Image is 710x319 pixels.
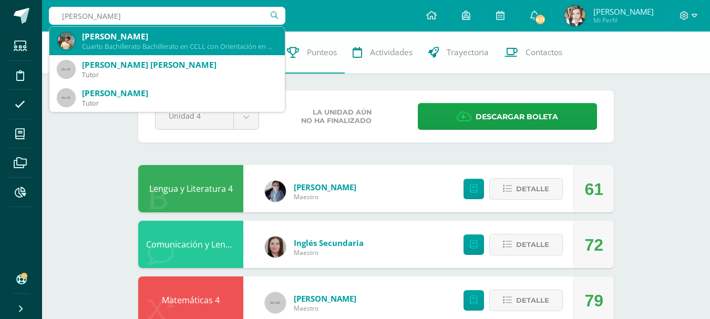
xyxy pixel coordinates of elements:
img: 8af0450cf43d44e38c4a1497329761f3.png [265,236,286,258]
input: Busca un usuario... [49,7,285,25]
a: Trayectoria [420,32,497,74]
div: Cuarto Bachillerato Bachillerato en CCLL con Orientación en Diseño Gráfico 2016000376 [82,42,276,51]
a: Matemáticas 4 [162,294,220,306]
span: Detalle [516,291,549,310]
div: 72 [584,221,603,269]
a: Punteos [279,32,345,74]
a: [PERSON_NAME] [294,182,356,192]
img: 60x60 [265,292,286,313]
img: 702136d6d401d1cd4ce1c6f6778c2e49.png [265,181,286,202]
img: fdcb2fbed13c59cbc26ffce57975ecf3.png [564,5,585,26]
a: Contactos [497,32,570,74]
a: Inglés Secundaria [294,238,364,248]
button: Detalle [489,234,563,255]
span: Mi Perfil [593,16,654,25]
div: Lengua y Literatura 4 [138,165,243,212]
span: Maestro [294,192,356,201]
span: Trayectoria [447,47,489,58]
div: Tutor [82,99,276,108]
div: Comunicación y Lenguaje L3 Inglés [138,221,243,268]
span: Maestro [294,248,364,257]
span: Detalle [516,179,549,199]
div: Tutor [82,70,276,79]
span: La unidad aún no ha finalizado [301,108,372,125]
img: 248ca182c996c3cd939382dc80432b84.png [58,33,75,49]
span: Descargar boleta [476,104,558,130]
button: Detalle [489,290,563,311]
div: [PERSON_NAME] [PERSON_NAME] [82,59,276,70]
span: Unidad 4 [169,104,220,128]
a: Descargar boleta [418,103,597,130]
a: [PERSON_NAME] [294,293,356,304]
img: 45x45 [58,61,75,78]
a: Actividades [345,32,420,74]
span: Maestro [294,304,356,313]
span: Punteos [307,47,337,58]
a: Unidad 4 [156,104,259,129]
div: [PERSON_NAME] [82,88,276,99]
div: [PERSON_NAME] [82,31,276,42]
span: Actividades [370,47,413,58]
a: Lengua y Literatura 4 [149,183,233,194]
span: [PERSON_NAME] [593,6,654,17]
span: Detalle [516,235,549,254]
img: 45x45 [58,89,75,106]
div: 61 [584,166,603,213]
button: Detalle [489,178,563,200]
a: Comunicación y Lenguaje L3 Inglés [146,239,283,250]
span: 631 [534,14,546,25]
span: Contactos [526,47,562,58]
